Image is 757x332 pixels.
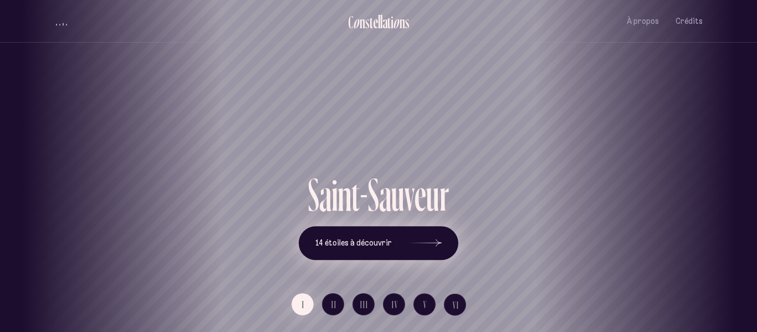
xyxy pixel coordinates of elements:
span: I [302,300,305,309]
button: 14 étoiles à découvrir [299,226,458,261]
button: Crédits [676,8,703,34]
span: V [423,300,427,309]
span: VI [453,300,459,309]
div: l [380,13,382,31]
div: n [400,13,405,31]
button: À propos [627,8,659,34]
div: o [393,13,400,31]
button: II [322,293,344,315]
div: t [387,13,391,31]
div: a [382,13,387,31]
button: VI [444,294,466,316]
div: s [365,13,370,31]
div: t [370,13,373,31]
button: III [352,293,375,315]
div: s [405,13,410,31]
div: e [373,13,378,31]
span: III [360,300,369,309]
div: i [391,13,393,31]
span: Crédits [676,17,703,26]
span: 14 étoiles à découvrir [315,238,392,248]
div: o [353,13,360,31]
button: I [291,293,314,315]
span: IV [392,300,398,309]
span: À propos [627,17,659,26]
button: IV [383,293,405,315]
button: V [413,293,436,315]
span: II [331,300,337,309]
div: C [348,13,353,31]
button: volume audio [54,16,69,27]
div: n [360,13,365,31]
div: l [378,13,380,31]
